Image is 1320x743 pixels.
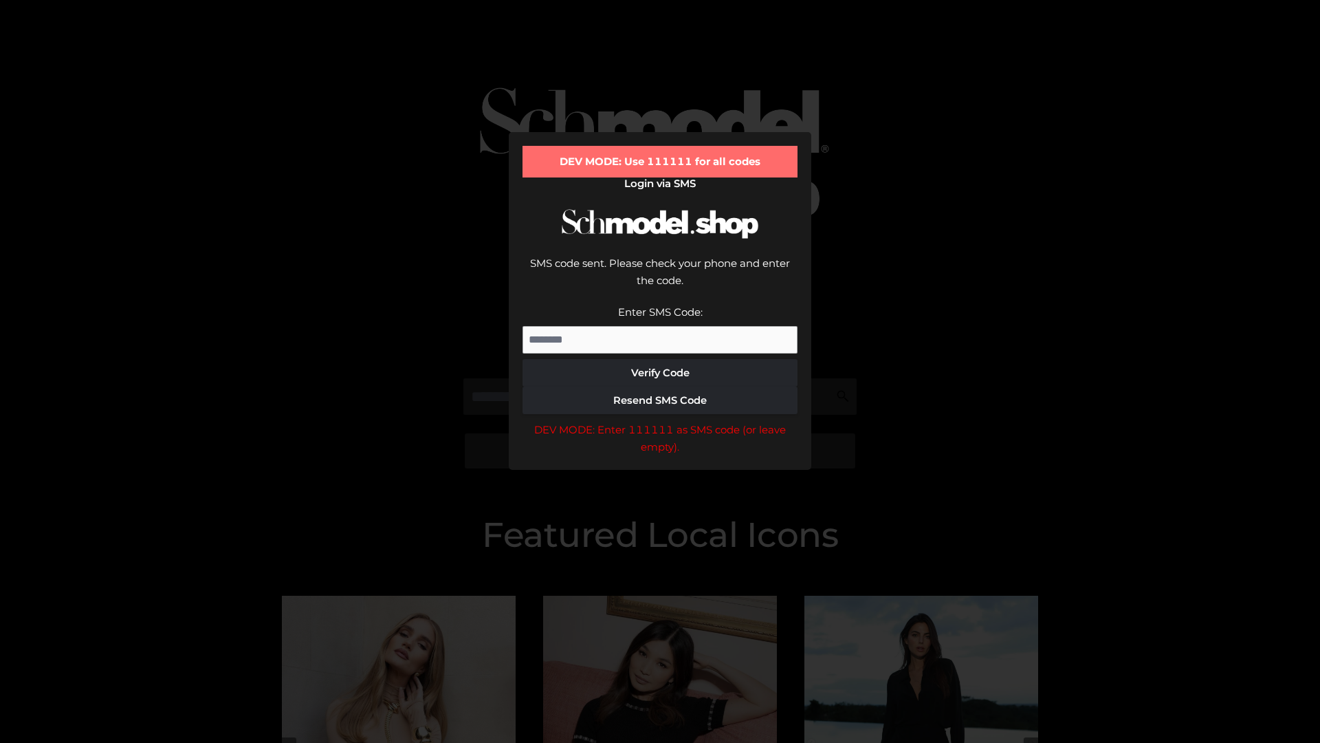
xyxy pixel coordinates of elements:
[522,387,797,414] button: Resend SMS Code
[618,305,703,319] label: Enter SMS Code:
[522,359,797,387] button: Verify Code
[522,255,797,303] div: SMS code sent. Please check your phone and enter the code.
[522,421,797,456] div: DEV MODE: Enter 111111 as SMS code (or leave empty).
[557,197,763,251] img: Schmodel Logo
[522,146,797,177] div: DEV MODE: Use 111111 for all codes
[522,177,797,190] h2: Login via SMS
